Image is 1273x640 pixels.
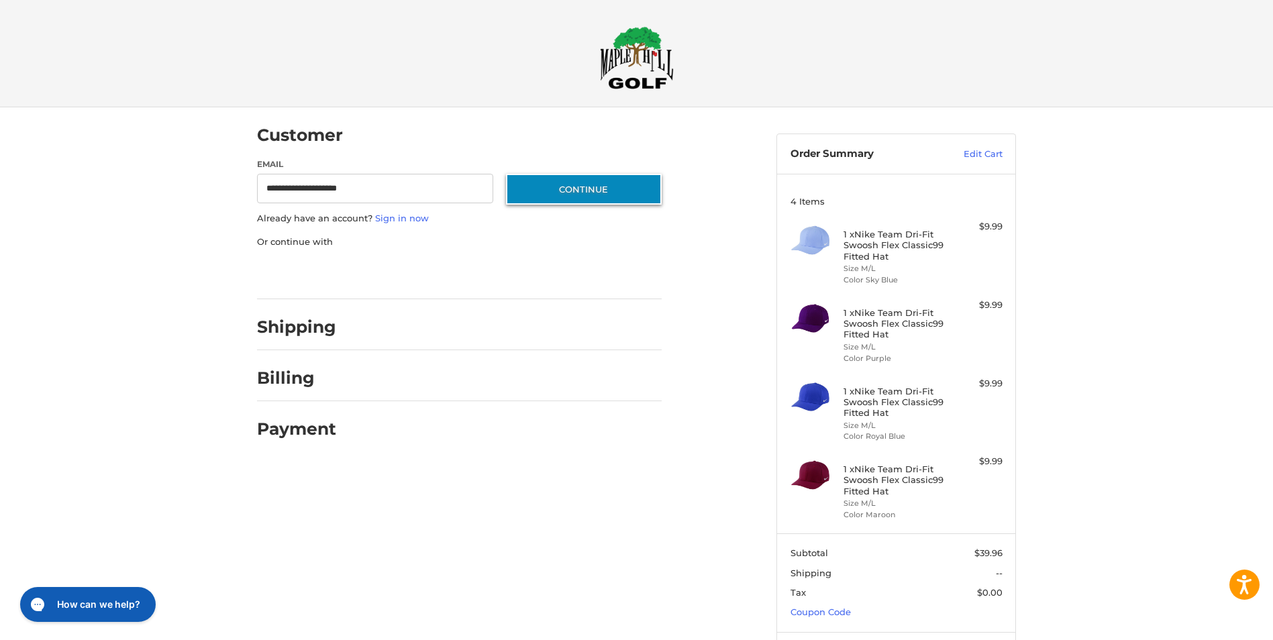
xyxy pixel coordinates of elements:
[257,235,662,249] p: Or continue with
[791,547,828,558] span: Subtotal
[950,455,1003,468] div: $9.99
[974,547,1003,558] span: $39.96
[13,582,160,627] iframe: Gorgias live chat messenger
[844,229,946,262] h4: 1 x Nike Team Dri-Fit Swoosh Flex Classic99 Fitted Hat
[950,220,1003,233] div: $9.99
[996,568,1003,578] span: --
[950,299,1003,312] div: $9.99
[375,213,429,223] a: Sign in now
[257,419,336,439] h2: Payment
[600,26,674,89] img: Maple Hill Golf
[844,509,946,521] li: Color Maroon
[844,386,946,419] h4: 1 x Nike Team Dri-Fit Swoosh Flex Classic99 Fitted Hat
[844,420,946,431] li: Size M/L
[257,125,343,146] h2: Customer
[844,307,946,340] h4: 1 x Nike Team Dri-Fit Swoosh Flex Classic99 Fitted Hat
[935,148,1003,161] a: Edit Cart
[977,587,1003,598] span: $0.00
[257,317,336,337] h2: Shipping
[791,196,1003,207] h3: 4 Items
[791,148,935,161] h3: Order Summary
[257,368,336,388] h2: Billing
[506,174,662,205] button: Continue
[366,262,467,286] iframe: PayPal-paylater
[844,263,946,274] li: Size M/L
[844,341,946,353] li: Size M/L
[791,568,831,578] span: Shipping
[844,498,946,509] li: Size M/L
[253,262,354,286] iframe: PayPal-paypal
[791,587,806,598] span: Tax
[480,262,581,286] iframe: PayPal-venmo
[844,353,946,364] li: Color Purple
[844,464,946,496] h4: 1 x Nike Team Dri-Fit Swoosh Flex Classic99 Fitted Hat
[257,212,662,225] p: Already have an account?
[791,606,851,617] a: Coupon Code
[257,158,493,170] label: Email
[844,274,946,286] li: Color Sky Blue
[950,377,1003,390] div: $9.99
[844,431,946,442] li: Color Royal Blue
